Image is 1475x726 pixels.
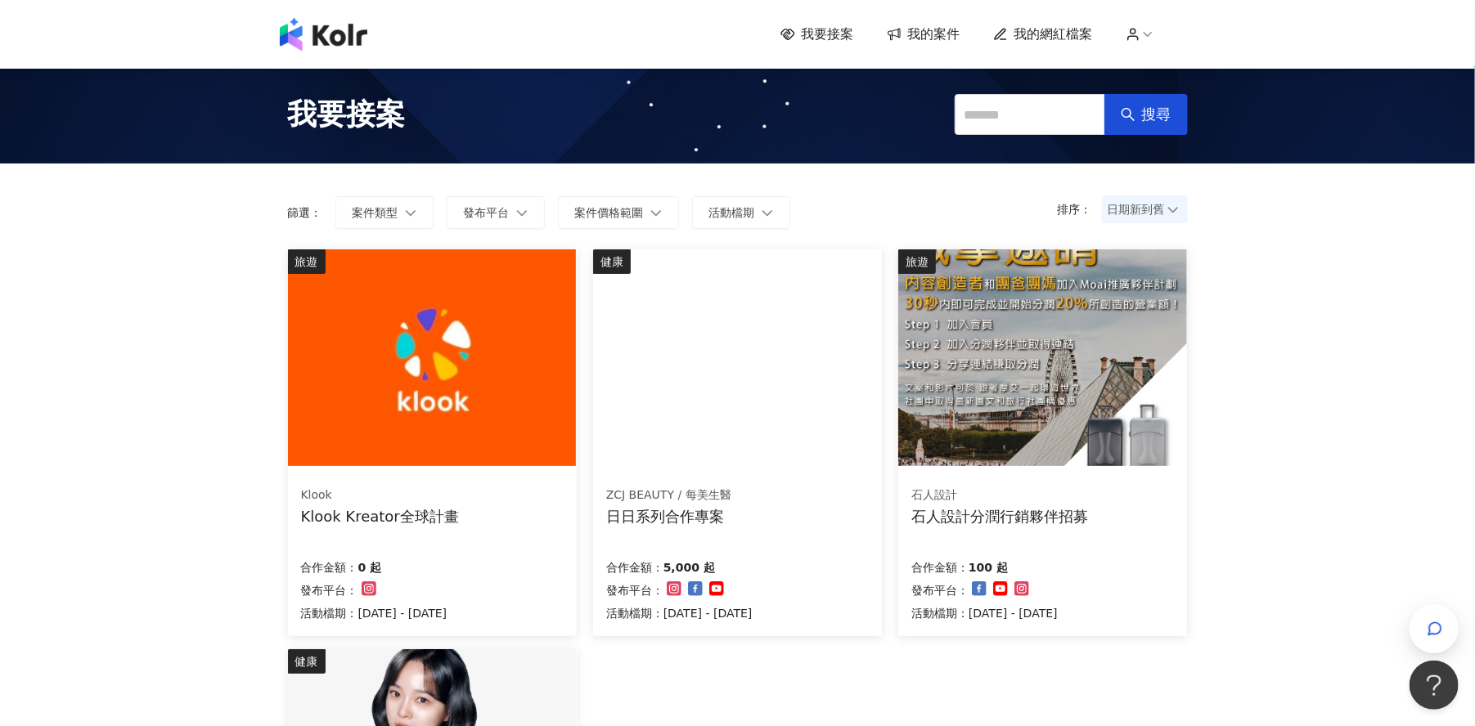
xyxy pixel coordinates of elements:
button: 發布平台 [447,196,545,229]
p: 5,000 起 [663,558,715,577]
div: Klook [301,487,459,504]
p: 篩選： [288,206,322,219]
span: 搜尋 [1142,105,1171,123]
p: 發布平台： [301,580,358,600]
span: 發布平台 [464,206,510,219]
span: 我的案件 [908,25,960,43]
span: search [1121,107,1135,122]
button: 案件價格範圍 [558,196,679,229]
p: 活動檔期：[DATE] - [DATE] [301,603,447,623]
span: 我要接案 [802,25,854,43]
div: 健康 [593,249,631,274]
p: 活動檔期：[DATE] - [DATE] [606,603,753,623]
span: 我的網紅檔案 [1014,25,1093,43]
a: 我的案件 [887,25,960,43]
p: 合作金額： [911,558,969,577]
img: Klook Kreator全球計畫 [288,249,576,466]
img: 日日系列 [593,249,881,466]
div: 健康 [288,649,326,674]
div: ZCJ BEAUTY / 每美生醫 [606,487,731,504]
span: 日期新到舊 [1108,197,1182,222]
span: 案件價格範圍 [575,206,644,219]
div: 石人設計分潤行銷夥伴招募 [911,506,1088,527]
div: Klook Kreator全球計畫 [301,506,459,527]
p: 活動檔期：[DATE] - [DATE] [911,603,1058,623]
p: 發布平台： [606,580,663,600]
div: 旅遊 [898,249,936,274]
img: logo [280,18,367,51]
span: 活動檔期 [709,206,755,219]
a: 我要接案 [780,25,854,43]
span: 我要接案 [288,94,406,135]
button: 案件類型 [335,196,434,229]
p: 排序： [1058,203,1102,216]
div: 日日系列合作專案 [606,506,731,527]
p: 100 起 [969,558,1008,577]
p: 合作金額： [301,558,358,577]
p: 發布平台： [911,580,969,600]
button: 搜尋 [1104,94,1188,135]
a: 我的網紅檔案 [993,25,1093,43]
button: 活動檔期 [692,196,790,229]
p: 0 起 [358,558,382,577]
iframe: Help Scout Beacon - Open [1410,661,1459,710]
span: 案件類型 [353,206,398,219]
img: 石人設計行李箱 [898,249,1186,466]
p: 合作金額： [606,558,663,577]
div: 旅遊 [288,249,326,274]
div: 石人設計 [911,487,1088,504]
